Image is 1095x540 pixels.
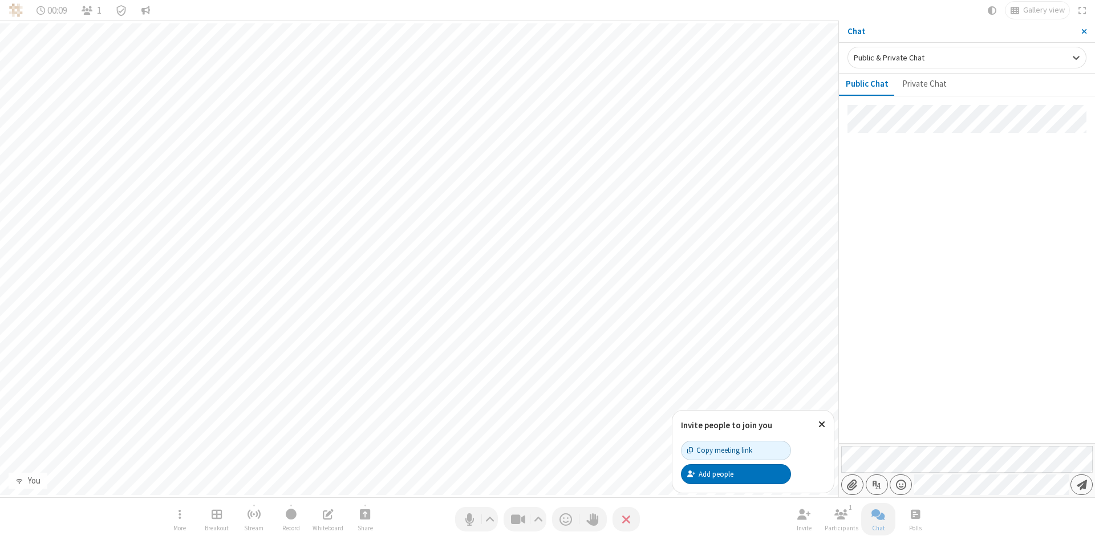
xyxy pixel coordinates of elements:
button: Open menu [890,474,912,495]
span: Whiteboard [313,525,343,531]
button: Send message [1070,474,1093,495]
button: Open participant list [824,503,858,535]
button: Send a reaction [552,507,579,531]
span: Public & Private Chat [854,52,924,63]
button: Audio settings [482,507,498,531]
button: Invite participants (Alt+I) [787,503,821,535]
button: Open shared whiteboard [311,503,345,535]
span: Share [358,525,373,531]
div: 1 [846,502,855,513]
button: Close sidebar [1073,21,1095,42]
span: Record [282,525,300,531]
button: Private Chat [895,74,954,95]
button: Manage Breakout Rooms [200,503,234,535]
button: Show formatting [866,474,888,495]
div: Timer [32,2,72,19]
span: Invite [797,525,812,531]
button: Start sharing [348,503,382,535]
button: End or leave meeting [613,507,640,531]
span: 1 [97,5,102,16]
span: Polls [909,525,922,531]
p: Chat [847,25,1073,38]
span: Chat [872,525,885,531]
span: 00:09 [47,5,67,16]
button: Start streaming [237,503,271,535]
button: Open participant list [76,2,106,19]
div: Copy meeting link [687,445,752,456]
button: Stop video (Alt+V) [504,507,546,531]
div: Meeting details Encryption enabled [111,2,132,19]
button: Start recording [274,503,308,535]
span: More [173,525,186,531]
button: Using system theme [983,2,1001,19]
button: Open menu [163,503,197,535]
button: Conversation [136,2,155,19]
button: Video setting [531,507,546,531]
button: Change layout [1005,2,1069,19]
button: Mute (Alt+A) [455,507,498,531]
button: Add people [681,464,791,484]
span: Participants [825,525,858,531]
div: You [23,474,44,488]
button: Public Chat [839,74,895,95]
span: Breakout [205,525,229,531]
span: Gallery view [1023,6,1065,15]
button: Copy meeting link [681,441,791,460]
img: QA Selenium DO NOT DELETE OR CHANGE [9,3,23,17]
button: Raise hand [579,507,607,531]
label: Invite people to join you [681,420,772,431]
button: Close popover [810,411,834,439]
button: Fullscreen [1074,2,1091,19]
button: Open poll [898,503,932,535]
button: Close chat [861,503,895,535]
span: Stream [244,525,263,531]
